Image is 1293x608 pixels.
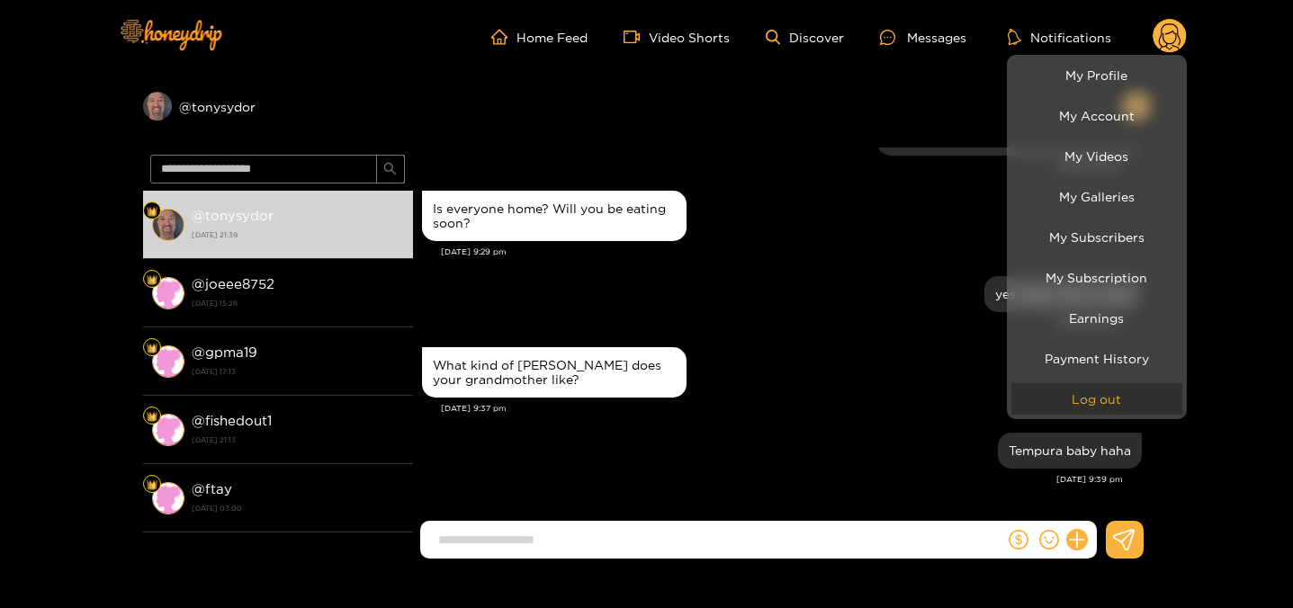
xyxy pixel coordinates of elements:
[1011,100,1182,131] a: My Account
[1011,140,1182,172] a: My Videos
[1011,181,1182,212] a: My Galleries
[1011,343,1182,374] a: Payment History
[1011,221,1182,253] a: My Subscribers
[1011,59,1182,91] a: My Profile
[1011,383,1182,415] button: Log out
[1011,262,1182,293] a: My Subscription
[1011,302,1182,334] a: Earnings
